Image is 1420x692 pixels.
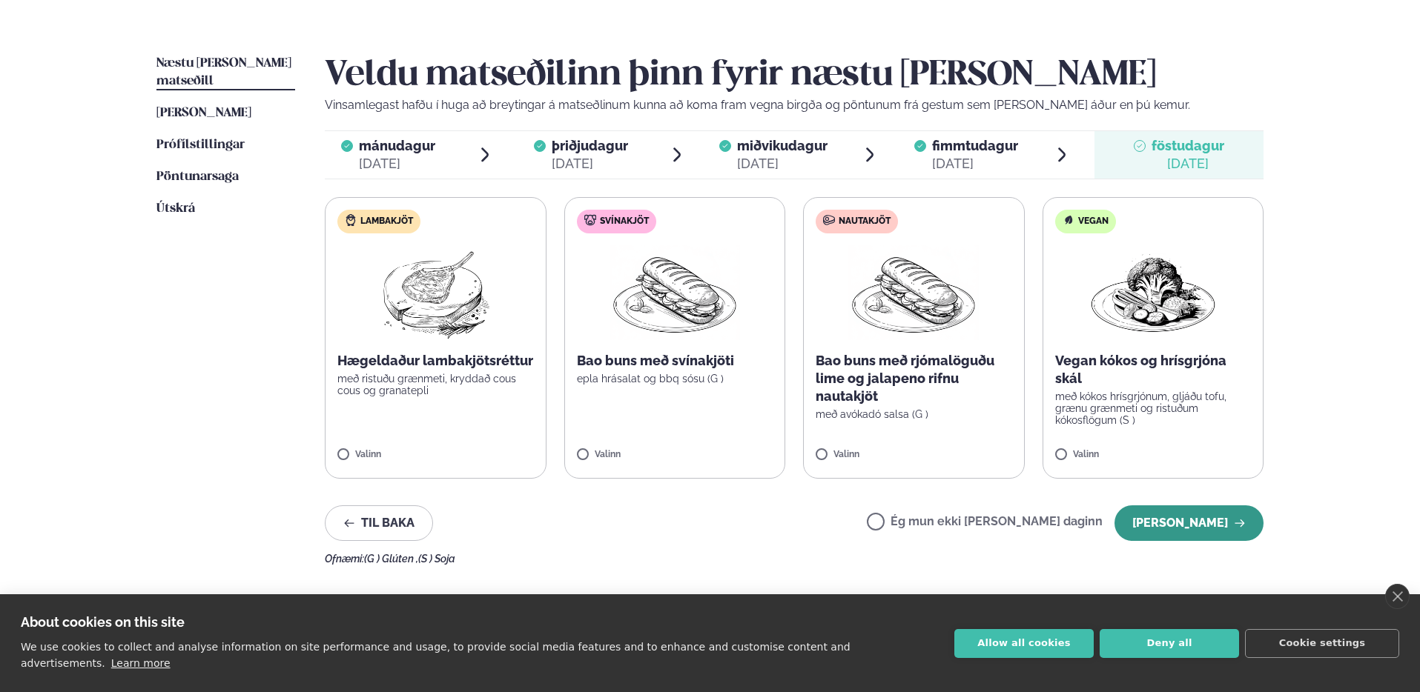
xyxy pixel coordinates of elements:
[848,245,979,340] img: Panini.png
[111,657,171,669] a: Learn more
[1100,629,1239,658] button: Deny all
[552,138,628,153] span: þriðjudagur
[1152,155,1224,173] div: [DATE]
[823,214,835,226] img: beef.svg
[418,553,455,565] span: (S ) Soja
[337,352,534,370] p: Hægeldaður lambakjötsréttur
[156,104,251,122] a: [PERSON_NAME]
[21,641,851,669] p: We use cookies to collect and analyse information on site performance and usage, to provide socia...
[1152,138,1224,153] span: föstudagur
[1088,245,1218,340] img: Vegan.png
[325,553,1264,565] div: Ofnæmi:
[1245,629,1399,658] button: Cookie settings
[370,245,501,340] img: Lamb-Meat.png
[156,136,245,154] a: Prófílstillingar
[932,155,1018,173] div: [DATE]
[156,170,239,183] span: Pöntunarsaga
[156,107,251,119] span: [PERSON_NAME]
[359,155,435,173] div: [DATE]
[932,138,1018,153] span: fimmtudagur
[737,138,828,153] span: miðvikudagur
[610,245,740,340] img: Panini.png
[1055,352,1252,387] p: Vegan kókos og hrísgrjóna skál
[584,214,596,226] img: pork.svg
[364,553,418,565] span: (G ) Glúten ,
[337,373,534,396] p: með ristuðu grænmeti, kryddað cous cous og granatepli
[577,373,773,385] p: epla hrásalat og bbq sósu (G )
[1063,214,1074,226] img: Vegan.svg
[1114,505,1264,541] button: [PERSON_NAME]
[360,216,413,227] span: Lambakjöt
[21,614,185,630] strong: About cookies on this site
[325,505,433,541] button: Til baka
[552,155,628,173] div: [DATE]
[156,139,245,151] span: Prófílstillingar
[156,200,195,218] a: Útskrá
[839,216,891,227] span: Nautakjöt
[816,352,1012,405] p: Bao buns með rjómalöguðu lime og jalapeno rifnu nautakjöt
[1385,584,1410,609] a: close
[1055,390,1252,426] p: með kókos hrísgrjónum, gljáðu tofu, grænu grænmeti og ristuðum kókosflögum (S )
[600,216,649,227] span: Svínakjöt
[577,352,773,370] p: Bao buns með svínakjöti
[156,202,195,215] span: Útskrá
[156,55,295,90] a: Næstu [PERSON_NAME] matseðill
[156,57,291,87] span: Næstu [PERSON_NAME] matseðill
[1078,216,1109,227] span: Vegan
[359,138,435,153] span: mánudagur
[156,168,239,186] a: Pöntunarsaga
[325,96,1264,114] p: Vinsamlegast hafðu í huga að breytingar á matseðlinum kunna að koma fram vegna birgða og pöntunum...
[345,214,357,226] img: Lamb.svg
[325,55,1264,96] h2: Veldu matseðilinn þinn fyrir næstu [PERSON_NAME]
[816,408,1012,420] p: með avókadó salsa (G )
[954,629,1094,658] button: Allow all cookies
[737,155,828,173] div: [DATE]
